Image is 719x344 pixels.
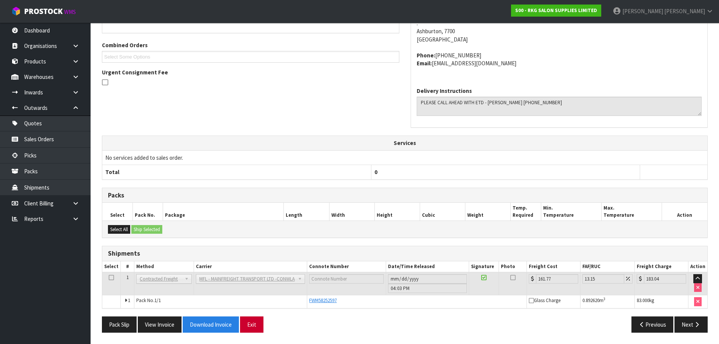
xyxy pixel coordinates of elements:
label: Combined Orders [102,41,148,49]
span: [PERSON_NAME] [622,8,663,15]
th: Freight Charge [635,261,688,272]
th: Width [329,203,374,221]
strong: phone [417,52,435,59]
small: WMS [64,8,76,15]
span: [PERSON_NAME] [664,8,705,15]
th: Select [102,261,121,272]
strong: email [417,60,432,67]
span: 1 [126,274,129,281]
span: 0 [374,168,377,176]
label: Delivery Instructions [417,87,472,95]
th: Select [102,203,132,221]
a: S00 - RKG SALON SUPPLIES LIMITED [511,5,601,17]
td: Pack No. [134,295,307,308]
span: MFL - MAINFREIGHT TRANSPORT LTD -CONWLA [199,275,295,284]
h3: Packs [108,192,702,199]
span: 1/1 [154,297,161,304]
th: Total [102,165,371,179]
button: Exit [240,316,263,333]
th: Carrier [194,261,307,272]
th: Weight [465,203,511,221]
th: # [121,261,134,272]
td: No services added to sales order. [102,150,707,165]
th: Height [374,203,420,221]
span: 0.892620 [582,297,599,304]
button: Pack Slip [102,316,137,333]
th: Action [662,203,707,221]
input: Freight Charge [644,274,686,284]
button: Ship Selected [131,225,162,234]
strong: S00 - RKG SALON SUPPLIES LIMITED [515,7,597,14]
th: Action [688,261,707,272]
button: Previous [631,316,674,333]
th: Signature [469,261,499,272]
sup: 3 [604,296,605,301]
button: Download Invoice [183,316,239,333]
label: Urgent Consignment Fee [102,68,168,76]
th: FAF/RUC [580,261,634,272]
th: Freight Cost [527,261,580,272]
th: Pack No. [132,203,163,221]
th: Method [134,261,194,272]
td: kg [635,295,688,308]
td: m [580,295,634,308]
input: Connote Number [309,274,384,284]
button: View Invoice [138,316,182,333]
th: Services [102,136,707,150]
th: Max. Temperature [601,203,662,221]
th: Length [284,203,329,221]
th: Package [163,203,284,221]
input: Freight Adjustment [582,274,624,284]
input: Freight Cost [536,274,578,284]
th: Cubic [420,203,465,221]
th: Temp. Required [511,203,541,221]
address: [PHONE_NUMBER] [EMAIL_ADDRESS][DOMAIN_NAME] [417,51,702,68]
h3: Shipments [108,250,702,257]
button: Select All [108,225,130,234]
th: Date/Time Released [386,261,469,272]
a: FWM58252597 [309,297,337,304]
span: Glass Charge [529,297,560,304]
button: Next [674,316,708,333]
span: ProStock [24,6,63,16]
span: 83.000 [637,297,649,304]
th: Connote Number [307,261,386,272]
th: Min. Temperature [541,203,601,221]
img: cube-alt.png [11,6,21,16]
span: 1 [128,297,130,304]
span: Contracted Freight [140,275,182,284]
th: Photo [499,261,527,272]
